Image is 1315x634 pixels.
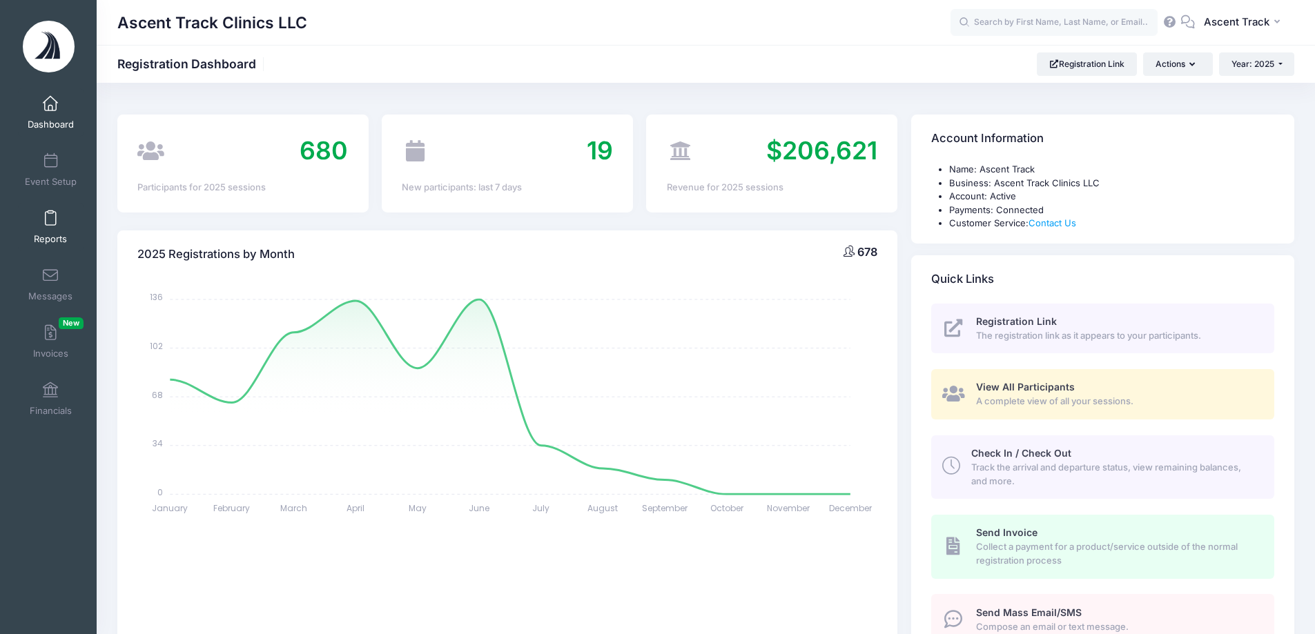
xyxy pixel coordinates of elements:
span: Messages [28,290,72,302]
a: Send Invoice Collect a payment for a product/service outside of the normal registration process [931,515,1274,578]
tspan: January [153,502,188,514]
a: InvoicesNew [18,317,84,366]
span: 678 [857,245,877,259]
li: Payments: Connected [949,204,1274,217]
a: Messages [18,260,84,308]
span: Year: 2025 [1231,59,1274,69]
tspan: October [710,502,744,514]
div: New participants: last 7 days [402,181,612,195]
span: Event Setup [25,176,77,188]
tspan: July [533,502,550,514]
span: Compose an email or text message. [976,620,1258,634]
a: Check In / Check Out Track the arrival and departure status, view remaining balances, and more. [931,435,1274,499]
a: Registration Link The registration link as it appears to your participants. [931,304,1274,354]
span: 680 [300,135,348,166]
button: Actions [1143,52,1212,76]
span: Invoices [33,348,68,359]
tspan: May [409,502,427,514]
tspan: February [214,502,251,514]
span: Collect a payment for a product/service outside of the normal registration process [976,540,1258,567]
span: Send Mass Email/SMS [976,606,1082,618]
tspan: April [347,502,364,514]
tspan: 34 [153,437,164,449]
h4: Quick Links [931,259,994,299]
tspan: September [642,502,688,514]
button: Ascent Track [1195,7,1294,39]
tspan: June [469,502,490,514]
h1: Ascent Track Clinics LLC [117,7,307,39]
li: Name: Ascent Track [949,163,1274,177]
tspan: November [767,502,810,514]
li: Customer Service: [949,217,1274,230]
span: Financials [30,405,72,417]
tspan: 68 [153,388,164,400]
a: Contact Us [1029,217,1076,228]
a: Event Setup [18,146,84,194]
span: New [59,317,84,329]
a: View All Participants A complete view of all your sessions. [931,369,1274,419]
span: Check In / Check Out [971,447,1071,459]
div: Revenue for 2025 sessions [667,181,877,195]
h4: 2025 Registrations by Month [137,235,295,274]
a: Dashboard [18,88,84,137]
li: Business: Ascent Track Clinics LLC [949,177,1274,190]
tspan: 136 [150,291,164,303]
div: Participants for 2025 sessions [137,181,348,195]
li: Account: Active [949,190,1274,204]
a: Reports [18,203,84,251]
span: Track the arrival and departure status, view remaining balances, and more. [971,461,1258,488]
tspan: December [829,502,873,514]
h1: Registration Dashboard [117,57,268,71]
tspan: March [280,502,307,514]
h4: Account Information [931,119,1044,159]
span: View All Participants [976,381,1075,393]
tspan: August [588,502,618,514]
span: A complete view of all your sessions. [976,395,1258,408]
button: Year: 2025 [1219,52,1294,76]
span: $206,621 [766,135,877,166]
a: Financials [18,375,84,423]
span: Ascent Track [1204,14,1269,30]
input: Search by First Name, Last Name, or Email... [951,9,1158,37]
tspan: 0 [158,486,164,497]
span: Send Invoice [976,526,1038,538]
img: Ascent Track Clinics LLC [23,21,75,72]
span: 19 [587,135,613,166]
tspan: 102 [150,340,164,352]
span: The registration link as it appears to your participants. [976,329,1258,343]
span: Registration Link [976,315,1057,327]
span: Reports [34,233,67,245]
span: Dashboard [28,119,74,130]
a: Registration Link [1037,52,1137,76]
